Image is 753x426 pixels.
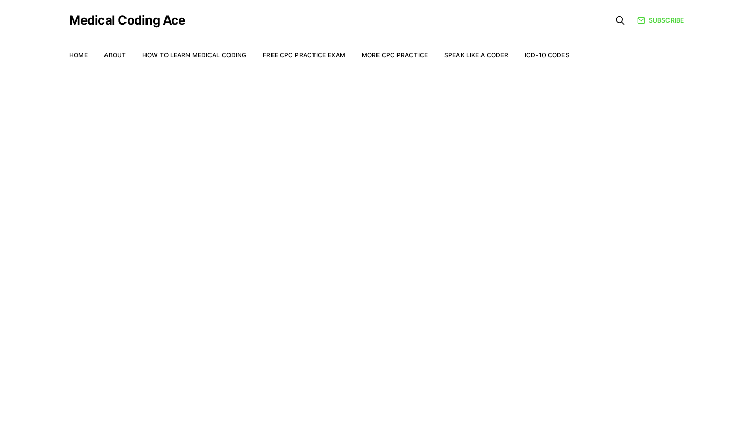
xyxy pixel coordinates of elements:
[525,51,569,59] a: ICD-10 Codes
[104,51,126,59] a: About
[637,16,684,25] a: Subscribe
[362,51,428,59] a: More CPC Practice
[263,51,345,59] a: Free CPC Practice Exam
[142,51,246,59] a: How to Learn Medical Coding
[444,51,508,59] a: Speak Like a Coder
[69,51,88,59] a: Home
[69,14,185,27] a: Medical Coding Ace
